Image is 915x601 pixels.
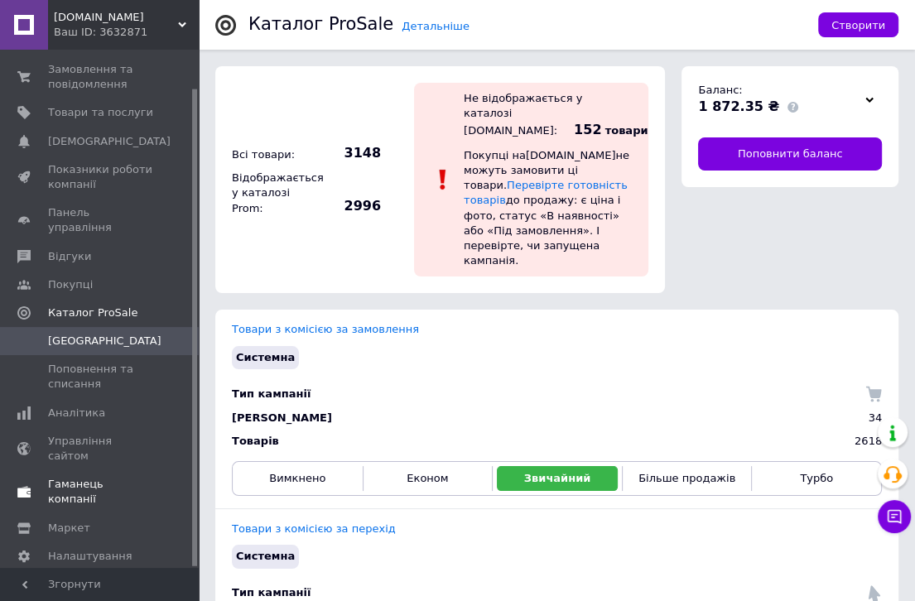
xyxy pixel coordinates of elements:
[402,20,470,32] a: Детальніше
[524,472,591,484] span: Звичайний
[574,122,601,137] span: 152
[48,305,137,320] span: Каталог ProSale
[48,62,153,92] span: Замовлення та повідомлення
[232,387,311,400] span: Тип кампанії
[464,179,628,206] a: Перевірте готовність товарів
[232,411,332,424] span: [PERSON_NAME]
[831,19,885,31] span: Створити
[228,143,319,166] div: Всі товари:
[48,334,161,349] span: [GEOGRAPHIC_DATA]
[48,362,153,392] span: Поповнення та списання
[800,472,833,484] span: Турбо
[368,466,489,491] button: Економ
[323,144,381,162] span: 3148
[232,435,279,447] span: Товарів
[865,386,882,402] img: Комісія за замовлення
[818,12,898,37] button: Створити
[48,277,93,292] span: Покупці
[878,500,911,533] button: Чат з покупцем
[407,472,448,484] span: Економ
[48,549,132,564] span: Налаштування
[756,466,877,491] button: Турбо
[48,521,90,536] span: Маркет
[232,586,311,599] span: Тип кампанії
[850,430,886,453] div: 2618
[431,167,455,192] img: :exclamation:
[48,162,153,192] span: Показники роботи компанії
[228,166,319,220] div: Відображається у каталозі Prom:
[48,406,105,421] span: Аналітика
[698,99,779,114] span: 1 872.35 ₴
[232,323,419,335] a: Товари з комісією за замовлення
[464,92,582,137] div: Не відображається у каталозі [DOMAIN_NAME]:
[232,522,396,535] a: Товари з комісією за перехід
[627,466,748,491] button: Більше продажів
[248,16,393,33] div: Каталог ProSale
[698,137,882,171] a: Поповнити баланс
[48,105,153,120] span: Товари та послуги
[464,149,629,267] span: Покупці на [DOMAIN_NAME] не можуть замовити ці товари. до продажу: є ціна і фото, статус «В наявн...
[497,466,618,491] button: Звичайний
[864,406,886,430] div: 34
[48,477,153,507] span: Гаманець компанії
[48,434,153,464] span: Управління сайтом
[237,466,359,491] button: Вимкнено
[236,351,295,363] span: Системна
[48,249,91,264] span: Відгуки
[54,10,178,25] span: com4t.room
[48,205,153,235] span: Панель управління
[638,472,735,484] span: Більше продажів
[698,84,742,96] span: Баланс:
[605,124,648,137] span: товари
[54,25,199,40] div: Ваш ID: 3632871
[323,197,381,215] span: 2996
[269,472,325,484] span: Вимкнено
[48,134,171,149] span: [DEMOGRAPHIC_DATA]
[236,550,295,562] span: Системна
[738,147,843,161] span: Поповнити баланс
